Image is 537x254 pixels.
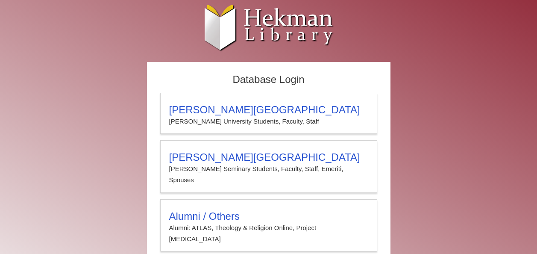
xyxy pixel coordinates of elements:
h3: [PERSON_NAME][GEOGRAPHIC_DATA] [169,151,368,163]
h3: Alumni / Others [169,210,368,222]
a: [PERSON_NAME][GEOGRAPHIC_DATA][PERSON_NAME] University Students, Faculty, Staff [160,93,377,134]
p: Alumni: ATLAS, Theology & Religion Online, Project [MEDICAL_DATA] [169,222,368,245]
h3: [PERSON_NAME][GEOGRAPHIC_DATA] [169,104,368,116]
h2: Database Login [156,71,381,89]
p: [PERSON_NAME] University Students, Faculty, Staff [169,116,368,127]
p: [PERSON_NAME] Seminary Students, Faculty, Staff, Emeriti, Spouses [169,163,368,186]
a: [PERSON_NAME][GEOGRAPHIC_DATA][PERSON_NAME] Seminary Students, Faculty, Staff, Emeriti, Spouses [160,140,377,193]
summary: Alumni / OthersAlumni: ATLAS, Theology & Religion Online, Project [MEDICAL_DATA] [169,210,368,245]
